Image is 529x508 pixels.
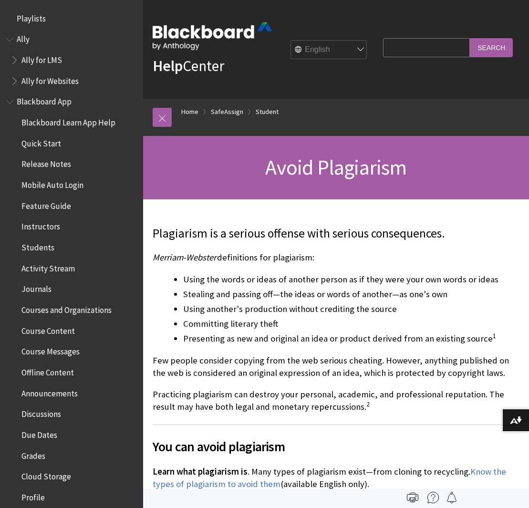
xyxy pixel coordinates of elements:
p: Plagiarism is a serious offense with serious consequences. [153,225,519,242]
a: HelpCenter [153,56,224,75]
li: Presenting as new and original an idea or product derived from an existing source [183,332,519,345]
span: Activity Stream [21,260,75,273]
span: Instructors [21,219,60,232]
span: Playlists [17,10,46,23]
p: Practicing plagiarism can destroy your personal, academic, and professional reputation. The resul... [153,388,519,413]
span: Blackboard App [17,94,72,107]
span: Learn what plagiarism is [153,466,248,477]
span: Release Notes [21,156,71,169]
li: Using the words or ideas of another person as if they were your own words or ideas [183,273,519,286]
span: Offline Content [21,364,74,377]
span: Mobile Auto Login [21,177,83,190]
span: Feature Guide [21,198,71,211]
strong: Help [153,56,183,75]
img: Blackboard by Anthology [153,22,272,50]
span: Course Messages [21,344,80,357]
span: Ally for Websites [21,73,79,86]
sup: 2 [366,400,370,408]
span: Blackboard Learn App Help [21,114,115,127]
span: Discussions [21,406,61,419]
span: Grades [21,448,45,461]
p: Few people consider copying from the web serious cheating. However, anything published on the web... [153,354,519,379]
span: Due Dates [21,427,57,440]
span: Announcements [21,385,78,398]
select: Site Language Selector [291,41,367,60]
span: Students [21,239,54,252]
span: Course Content [21,323,75,336]
span: Profile [21,489,45,502]
a: Student [256,106,279,118]
img: Print [407,492,418,503]
span: Journals [21,281,52,294]
sup: 1 [493,332,496,340]
p: . Many types of plagiarism exist—from cloning to recycling. (available English only). [153,466,519,490]
span: Merriam-Webster [153,252,216,263]
span: Ally [17,31,30,44]
span: Courses and Organizations [21,302,112,315]
li: Using another's production without crediting the source [183,302,519,316]
li: Committing literary theft [183,317,519,331]
li: Stealing and passing off—the ideas or words of another—as one's own [183,288,519,301]
span: Cloud Storage [21,468,71,481]
span: Quick Start [21,135,61,148]
nav: Book outline for Anthology Ally Help [6,31,137,89]
a: SafeAssign [211,106,243,118]
p: definitions for plagiarism: [153,251,519,264]
span: Avoid Plagiarism [265,154,406,180]
nav: Book outline for Playlists [6,10,137,27]
span: Ally for LMS [21,52,62,65]
img: More help [427,492,439,503]
input: Search [470,38,513,57]
img: Follow this page [446,492,457,503]
a: Home [181,106,198,118]
span: You can avoid plagiarism [153,436,519,456]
